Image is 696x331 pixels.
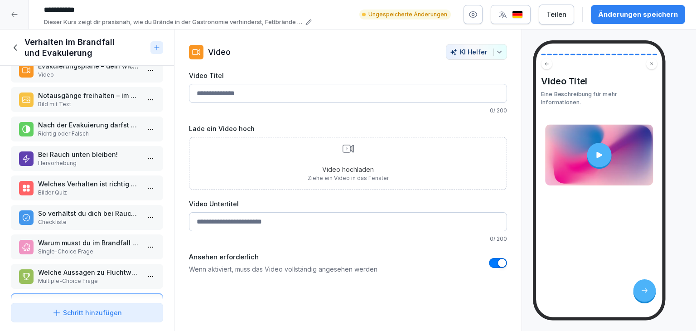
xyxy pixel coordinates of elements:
label: Video Titel [189,71,507,80]
p: 0 / 200 [189,107,507,115]
label: Lade ein Video hoch [189,124,507,133]
p: Notausgänge freihalten – im Notfall zählt jede Sekunde! [38,91,140,100]
p: Evakuierungspläne – dein wichtigster Wegweiser im Notfall [38,61,140,71]
div: Änderungen speichern [598,10,678,19]
button: Teilen [539,5,574,24]
div: Welche Aussagen zu Fluchtwegschildern sind richtig?Multiple-Choice Frage [11,264,163,289]
p: Welche Aussagen zu Fluchtwegschildern sind richtig? [38,268,140,277]
p: Richtig oder Falsch [38,130,140,138]
h4: Video Titel [541,76,657,87]
button: KI Helfer [446,44,507,60]
p: Checkliste [38,218,140,226]
button: Schritt hinzufügen [11,303,163,322]
div: Evakuierungspläne – dein wichtigster Wegweiser im NotfallVideo [11,58,163,83]
div: Schritt hinzufügen [52,308,122,317]
p: Video [208,46,231,58]
p: Eine Beschreibung für mehr Informationen. [541,90,657,107]
label: Ansehen erforderlich [189,252,377,263]
p: Single-Choice Frage [38,248,140,256]
p: Video hochladen [308,165,389,174]
div: Notausgänge freihalten – im Notfall zählt jede Sekunde!Bild mit Text [11,87,163,112]
p: Bei Rauch unten bleiben! [38,150,140,159]
p: Nach der Evakuierung darfst du nochmal ins Gebäude, um deine Sachen zu holen. [38,120,140,130]
div: So verhältst du dich bei Rauchentwicklung:Checkliste [11,205,163,230]
p: Wenn aktiviert, muss das Video vollständig angesehen werden [189,264,377,274]
div: Teilen [546,10,566,19]
div: Warum musst du im Brandfall Türen hinter dir schließen?Single-Choice Frage [11,234,163,259]
img: de.svg [512,10,523,19]
p: Warum musst du im Brandfall Türen hinter dir schließen? [38,238,140,248]
p: Dieser Kurs zeigt dir praxisnah, wie du Brände in der Gastronomie verhinderst, Fettbrände sicher ... [44,18,303,27]
h1: Verhalten im Brandfall und Evakuierung [24,37,147,58]
div: Welches Verhalten ist richtig bei starker Rauchentwicklung?Bilder Quiz [11,175,163,200]
p: Bilder Quiz [38,189,140,197]
p: Welches Verhalten ist richtig bei starker Rauchentwicklung? [38,179,140,189]
p: Video [38,71,140,79]
p: 0 / 200 [189,235,507,243]
p: Bild mit Text [38,100,140,108]
div: KI Helfer [450,48,503,56]
p: Ungespeicherte Änderungen [368,10,447,19]
p: So verhältst du dich bei Rauchentwicklung: [38,209,140,218]
label: Video Untertitel [189,199,507,209]
div: Bei Rauch unten bleiben!Hervorhebung [11,146,163,171]
p: Multiple-Choice Frage [38,277,140,285]
button: Änderungen speichern [591,5,685,24]
p: Ziehe ein Video in das Fenster [308,174,389,182]
div: Nach der Evakuierung darfst du nochmal ins Gebäude, um deine Sachen zu holen.Richtig oder Falsch [11,117,163,141]
p: Hervorhebung [38,159,140,167]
